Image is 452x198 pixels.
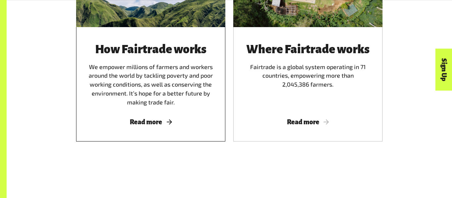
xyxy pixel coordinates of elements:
[241,43,375,107] div: Fairtrade is a global system operating in 71 countries, empowering more than 2,045,386 farmers.
[241,118,375,126] span: Read more
[84,118,217,126] span: Read more
[241,43,375,56] h3: Where Fairtrade works
[84,43,217,107] div: We empower millions of farmers and workers around the world by tackling poverty and poor working ...
[84,43,217,56] h3: How Fairtrade works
